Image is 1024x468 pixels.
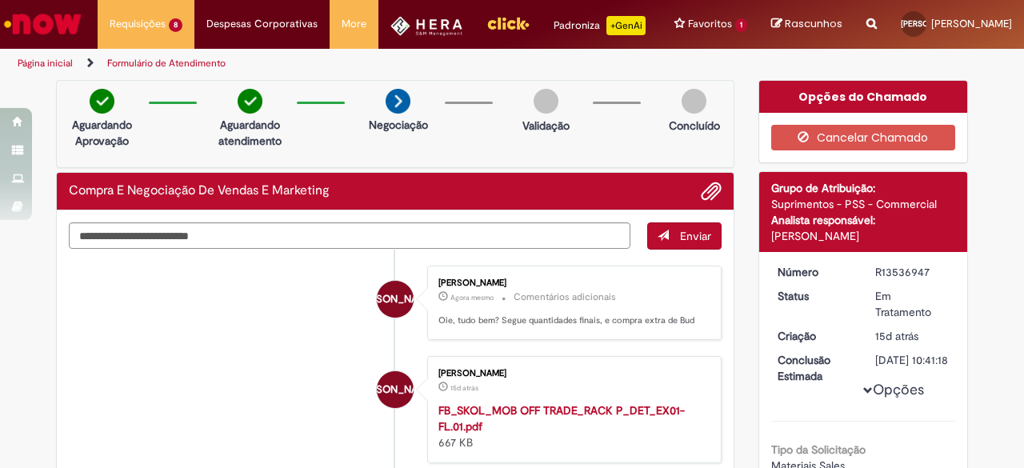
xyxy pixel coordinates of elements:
img: HeraLogo.png [390,16,463,36]
div: Em Tratamento [875,288,950,320]
button: Adicionar anexos [701,181,722,202]
p: Oie, tudo bem? Segue quantidades finais, e compra extra de Bud [438,314,705,327]
h2: Compra E Negociação De Vendas E Marketing Histórico de tíquete [69,184,330,198]
div: Opções do Chamado [759,81,968,113]
span: Despesas Corporativas [206,16,318,32]
div: Grupo de Atribuição: [771,180,956,196]
b: Tipo da Solicitação [771,442,866,457]
div: Suprimentos - PSS - Commercial [771,196,956,212]
p: Validação [522,118,570,134]
span: 8 [169,18,182,32]
span: Rascunhos [785,16,842,31]
time: 15/09/2025 16:42:05 [450,383,478,393]
div: 667 KB [438,402,705,450]
a: FB_SKOL_MOB OFF TRADE_RACK P_DET_EX01-FL.01.pdf [438,403,685,434]
p: Aguardando atendimento [211,117,289,149]
span: More [342,16,366,32]
p: Aguardando Aprovação [63,117,141,149]
span: [PERSON_NAME] [354,280,435,318]
img: img-circle-grey.png [534,89,558,114]
span: [PERSON_NAME] [354,370,435,409]
p: Concluído [669,118,720,134]
dt: Número [766,264,864,280]
div: Julia Ribeiro de Oliveira [377,371,414,408]
dt: Status [766,288,864,304]
a: Página inicial [18,57,73,70]
img: check-circle-green.png [90,89,114,114]
img: check-circle-green.png [238,89,262,114]
small: Comentários adicionais [514,290,616,304]
a: Formulário de Atendimento [107,57,226,70]
dt: Conclusão Estimada [766,352,864,384]
span: 1 [735,18,747,32]
textarea: Digite sua mensagem aqui... [69,222,630,249]
span: [PERSON_NAME] [901,18,963,29]
time: 15/09/2025 16:41:12 [875,329,918,343]
button: Enviar [647,222,722,250]
div: Padroniza [554,16,646,35]
div: [PERSON_NAME] [438,278,705,288]
button: Cancelar Chamado [771,125,956,150]
div: [DATE] 10:41:18 [875,352,950,368]
span: 15d atrás [875,329,918,343]
span: Favoritos [688,16,732,32]
span: [PERSON_NAME] [931,17,1012,30]
p: +GenAi [606,16,646,35]
img: click_logo_yellow_360x200.png [486,11,530,35]
a: Rascunhos [771,17,842,32]
div: [PERSON_NAME] [771,228,956,244]
div: Analista responsável: [771,212,956,228]
p: Negociação [369,117,428,133]
span: Enviar [680,229,711,243]
dt: Criação [766,328,864,344]
img: arrow-next.png [386,89,410,114]
span: 15d atrás [450,383,478,393]
img: img-circle-grey.png [682,89,706,114]
img: ServiceNow [2,8,84,40]
time: 30/09/2025 10:40:23 [450,293,494,302]
div: [PERSON_NAME] [438,369,705,378]
ul: Trilhas de página [12,49,670,78]
div: R13536947 [875,264,950,280]
div: Julia Ribeiro de Oliveira [377,281,414,318]
div: 15/09/2025 16:41:12 [875,328,950,344]
span: Requisições [110,16,166,32]
span: Agora mesmo [450,293,494,302]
